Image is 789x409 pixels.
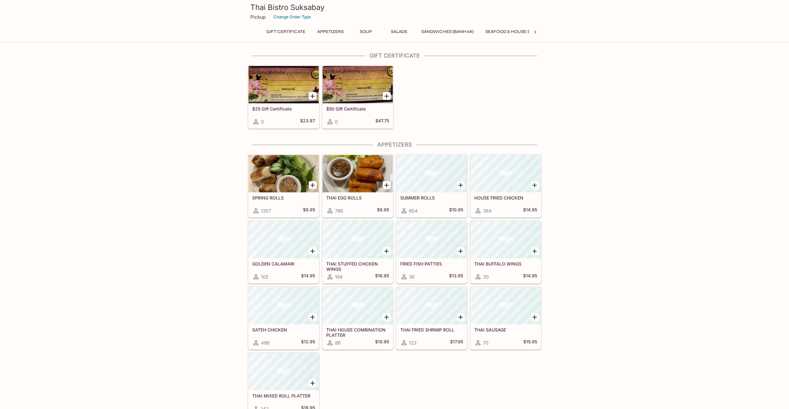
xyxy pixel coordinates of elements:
[375,118,389,125] h5: $47.75
[531,181,539,189] button: Add HOUSE FRIED CHICKEN
[300,118,315,125] h5: $23.87
[457,181,465,189] button: Add SUMMER ROLLS
[450,339,463,346] h5: $17.95
[375,339,389,346] h5: $19.95
[418,27,477,36] button: Sandwiches (Banh Mi)
[470,287,541,350] a: THAI SAUSAGE70$15.95
[323,155,393,192] div: THAI EGG ROLLS
[252,261,315,266] h5: GOLDEN CALAMARI
[449,273,463,280] h5: $13.95
[397,287,467,324] div: THAI FRIED SHRIMP ROLL
[409,274,415,280] span: 36
[400,195,463,200] h5: SUMMER ROLLS
[309,247,317,255] button: Add GOLDEN CALAMARI
[375,273,389,280] h5: $16.95
[470,155,541,218] a: HOUSE FRIED CHICKEN364$14.95
[261,119,264,125] span: 0
[303,207,315,214] h5: $9.95
[483,274,489,280] span: 30
[385,27,413,36] button: Salads
[261,274,268,280] span: 102
[250,2,539,12] h3: Thai Bistro Suksabay
[377,207,389,214] h5: $9.95
[335,274,343,280] span: 194
[248,66,319,103] div: $25 Gift Certificate
[248,155,319,218] a: SPRING ROLLS1357$9.95
[250,14,266,20] p: Pickup
[326,327,389,337] h5: THAI HOUSE COMBINATION PLATTER
[271,12,314,22] button: Change Order Type
[474,327,537,332] h5: THAI SAUSAGE
[409,208,418,214] span: 654
[309,379,317,387] button: Add THAI MIXED ROLL PLATTER
[322,287,393,350] a: THAI HOUSE COMBINATION PLATTER86$19.95
[396,155,467,218] a: SUMMER ROLLS654$10.95
[396,287,467,350] a: THAI FRIED SHRIMP ROLL123$17.95
[314,27,347,36] button: Appetizers
[309,313,317,321] button: Add SATEH CHICKEN
[261,208,271,214] span: 1357
[523,207,537,214] h5: $14.95
[523,339,537,346] h5: $15.95
[252,327,315,332] h5: SATEH CHICKEN
[301,339,315,346] h5: $12.95
[531,247,539,255] button: Add THAI BUFFALO WINGS
[248,155,319,192] div: SPRING ROLLS
[470,221,541,284] a: THAI BUFFALO WINGS30$14.95
[248,141,541,148] h4: Appetizers
[383,247,391,255] button: Add THAI STUFFED CHICKEN WINGS
[248,287,319,350] a: SATEH CHICKEN486$12.95
[248,66,319,129] a: $25 Gift Certificate0$23.87
[397,155,467,192] div: SUMMER ROLLS
[323,66,393,103] div: $50 Gift Certificate
[322,221,393,284] a: THAI STUFFED CHICKEN WINGS194$16.95
[248,287,319,324] div: SATEH CHICKEN
[261,340,270,346] span: 486
[335,208,343,214] span: 786
[248,353,319,390] div: THAI MIXED ROLL PLATTER
[471,287,541,324] div: THAI SAUSAGE
[471,155,541,192] div: HOUSE FRIED CHICKEN
[383,181,391,189] button: Add THAI EGG ROLLS
[531,313,539,321] button: Add THAI SAUSAGE
[383,92,391,100] button: Add $50 Gift Certificate
[322,155,393,218] a: THAI EGG ROLLS786$9.95
[323,287,393,324] div: THAI HOUSE COMBINATION PLATTER
[483,208,492,214] span: 364
[400,327,463,332] h5: THAI FRIED SHRIMP ROLL
[383,313,391,321] button: Add THAI HOUSE COMBINATION PLATTER
[457,313,465,321] button: Add THAI FRIED SHRIMP ROLL
[335,340,341,346] span: 86
[326,195,389,200] h5: THAI EGG ROLLS
[400,261,463,266] h5: FRIED FISH PATTIES
[309,181,317,189] button: Add SPRING ROLLS
[482,27,551,36] button: Seafood & House Specials
[326,261,389,271] h5: THAI STUFFED CHICKEN WINGS
[483,340,488,346] span: 70
[335,119,338,125] span: 0
[457,247,465,255] button: Add FRIED FISH PATTIES
[301,273,315,280] h5: $14.95
[449,207,463,214] h5: $10.95
[252,393,315,398] h5: THAI MIXED ROLL PLATTER
[471,221,541,258] div: THAI BUFFALO WINGS
[309,92,317,100] button: Add $25 Gift Certificate
[252,195,315,200] h5: SPRING ROLLS
[263,27,309,36] button: Gift Certificate
[326,106,389,111] h5: $50 Gift Certificate
[474,261,537,266] h5: THAI BUFFALO WINGS
[396,221,467,284] a: FRIED FISH PATTIES36$13.95
[523,273,537,280] h5: $14.95
[323,221,393,258] div: THAI STUFFED CHICKEN WINGS
[322,66,393,129] a: $50 Gift Certificate0$47.75
[252,106,315,111] h5: $25 Gift Certificate
[397,221,467,258] div: FRIED FISH PATTIES
[248,221,319,258] div: GOLDEN CALAMARI
[248,52,541,59] h4: Gift Certificate
[474,195,537,200] h5: HOUSE FRIED CHICKEN
[409,340,416,346] span: 123
[352,27,380,36] button: Soup
[248,221,319,284] a: GOLDEN CALAMARI102$14.95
